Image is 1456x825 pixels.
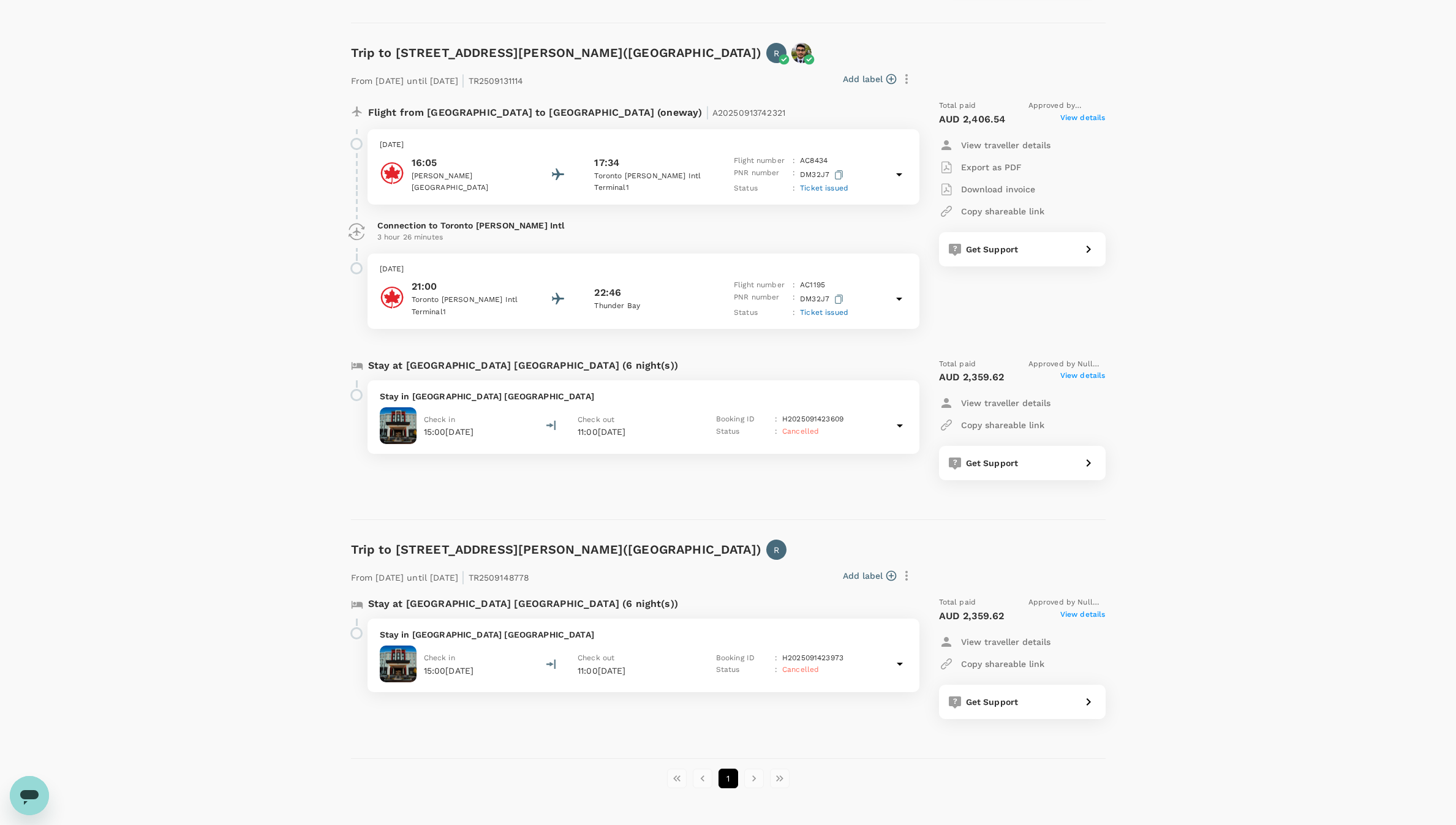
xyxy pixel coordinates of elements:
p: : [775,426,777,438]
p: H2025091423973 [782,652,843,665]
p: : [793,292,795,307]
p: Booking ID [716,652,770,665]
span: A20250913742321 [712,108,785,118]
p: View traveller details [961,636,1051,648]
img: Hampton Inn Stes Thunder Bay [380,646,417,682]
p: : [793,155,795,167]
p: 21:00 [412,279,522,294]
p: Download invoice [961,183,1035,195]
span: View details [1060,609,1106,623]
button: Add label [843,73,896,85]
p: : [793,279,795,292]
p: : [793,167,795,183]
p: : [793,307,795,319]
h6: Trip to [STREET_ADDRESS][PERSON_NAME]([GEOGRAPHIC_DATA]) [351,43,761,62]
p: R [774,544,779,556]
p: AC 1195 [800,279,825,292]
p: Terminal 1 [412,306,522,318]
p: 11:00[DATE] [578,665,694,677]
span: Total paid [939,358,976,371]
p: Copy shareable link [961,658,1044,670]
span: Check in [424,415,455,424]
button: View traveller details [939,392,1051,414]
span: Cancelled [782,665,819,674]
span: View details [1060,112,1106,127]
img: avatar-673d91e4a1763.jpeg [791,43,812,63]
iframe: Button to launch messaging window [10,776,49,815]
p: DM32J7 [800,292,846,307]
img: Air Canada [380,285,404,310]
span: Approved by [1028,597,1106,609]
p: H2025091423609 [782,413,843,426]
p: Connection to Toronto [PERSON_NAME] Intl [377,219,910,232]
img: Air Canada [380,161,404,186]
p: Toronto [PERSON_NAME] Intl [594,170,704,183]
p: DM32J7 [800,167,846,183]
p: Thunder Bay [594,300,704,312]
p: 22:46 [594,285,621,300]
button: Copy shareable link [939,653,1044,675]
p: Copy shareable link [961,205,1044,217]
span: Check out [578,415,614,424]
button: Export as PDF [939,156,1022,178]
p: R [774,47,779,59]
p: PNR number [734,292,788,307]
p: Status [716,664,770,676]
p: Stay in [GEOGRAPHIC_DATA] [GEOGRAPHIC_DATA] [380,390,907,402]
p: Flight number [734,279,788,292]
p: Booking ID [716,413,770,426]
span: Get Support [966,458,1019,468]
span: Get Support [966,697,1019,707]
p: From [DATE] until [DATE] TR2509148778 [351,565,530,587]
p: [DATE] [380,139,907,151]
nav: pagination navigation [664,769,793,788]
p: 11:00[DATE] [578,426,694,438]
span: Approved by [1028,100,1106,112]
p: 16:05 [412,156,522,170]
span: | [461,568,465,586]
span: | [706,104,709,121]
p: Status [716,426,770,438]
span: Approved by [1028,358,1106,371]
p: 15:00[DATE] [424,426,474,438]
p: PNR number [734,167,788,183]
button: View traveller details [939,631,1051,653]
p: View traveller details [961,397,1051,409]
p: Status [734,307,788,319]
p: AUD 2,359.62 [939,370,1005,385]
p: 17:34 [594,156,619,170]
p: Flight number [734,155,788,167]
span: Total paid [939,597,976,609]
button: Add label [843,570,896,582]
span: View details [1060,370,1106,385]
span: Total paid [939,100,976,112]
p: From [DATE] until [DATE] TR2509131114 [351,68,524,90]
p: AUD 2,359.62 [939,609,1005,623]
p: : [775,413,777,426]
p: Terminal 1 [594,182,704,194]
p: [DATE] [380,263,907,276]
p: [PERSON_NAME] [GEOGRAPHIC_DATA] [412,170,522,195]
p: AUD 2,406.54 [939,112,1006,127]
p: Flight from [GEOGRAPHIC_DATA] to [GEOGRAPHIC_DATA] (oneway) [368,100,786,122]
button: page 1 [719,769,738,788]
img: Hampton Inn Stes Thunder Bay [380,407,417,444]
p: Export as PDF [961,161,1022,173]
span: Ticket issued [800,184,848,192]
p: : [793,183,795,195]
span: | [461,72,465,89]
button: View traveller details [939,134,1051,156]
p: 3 hour 26 minutes [377,232,910,244]
span: Ticket issued [800,308,848,317]
p: : [775,652,777,665]
p: Toronto [PERSON_NAME] Intl [412,294,522,306]
h6: Trip to [STREET_ADDRESS][PERSON_NAME]([GEOGRAPHIC_DATA]) [351,540,761,559]
p: Stay at [GEOGRAPHIC_DATA] [GEOGRAPHIC_DATA] (6 night(s)) [368,358,678,373]
p: AC 8434 [800,155,828,167]
span: Check in [424,654,455,662]
p: View traveller details [961,139,1051,151]
p: Status [734,183,788,195]
p: Copy shareable link [961,419,1044,431]
span: Check out [578,654,614,662]
button: Copy shareable link [939,200,1044,222]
